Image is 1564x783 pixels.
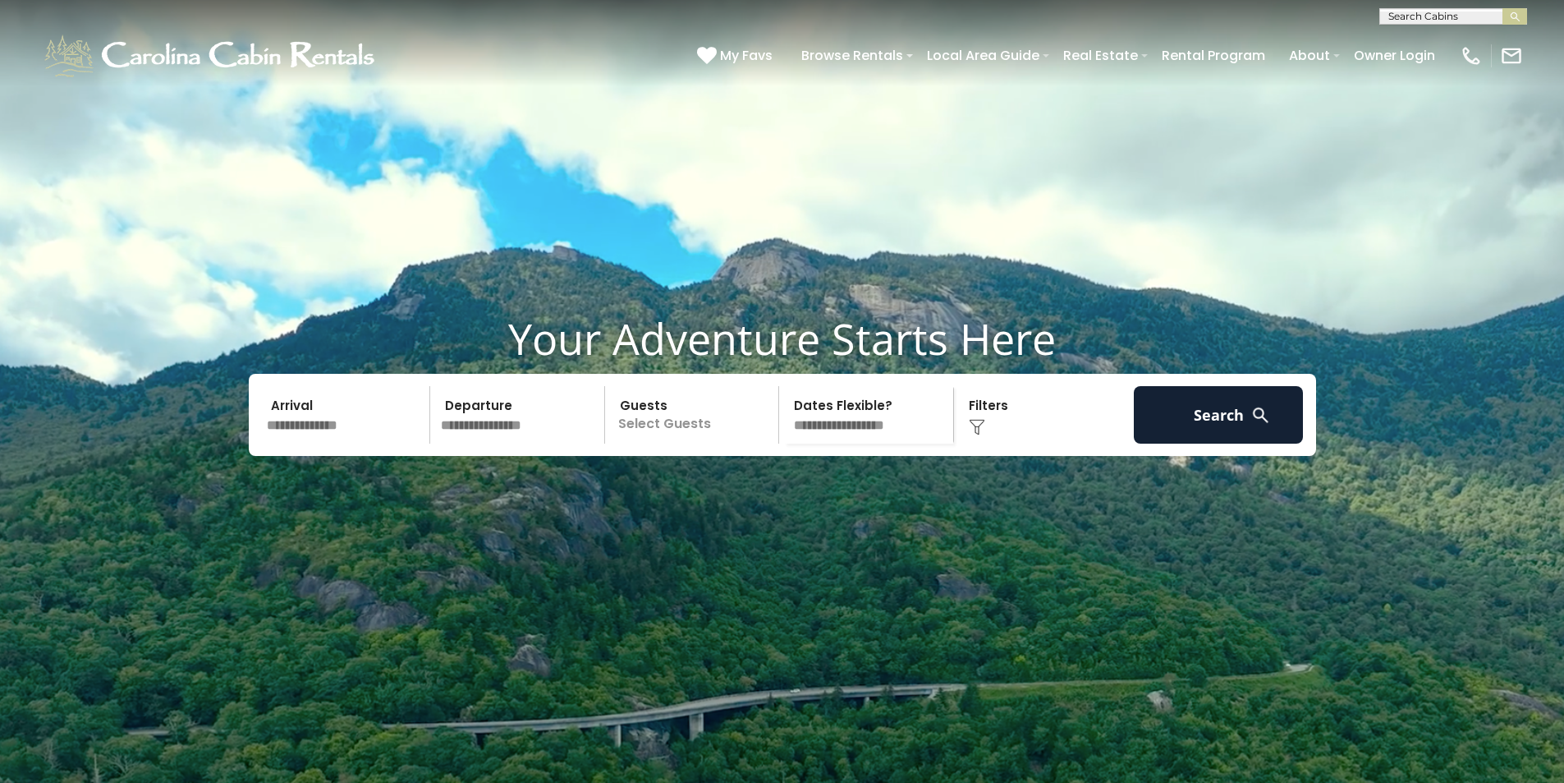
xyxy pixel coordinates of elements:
[1346,41,1443,70] a: Owner Login
[1154,41,1273,70] a: Rental Program
[1055,41,1146,70] a: Real Estate
[697,45,777,67] a: My Favs
[41,31,382,81] img: White-1-1-2.png
[12,313,1552,364] h1: Your Adventure Starts Here
[969,419,985,435] img: filter--v1.png
[720,45,773,66] span: My Favs
[919,41,1048,70] a: Local Area Guide
[1500,44,1523,67] img: mail-regular-white.png
[1250,405,1271,426] img: search-regular-white.png
[1281,41,1338,70] a: About
[1460,44,1483,67] img: phone-regular-white.png
[610,386,779,444] p: Select Guests
[1134,386,1304,444] button: Search
[793,41,911,70] a: Browse Rentals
